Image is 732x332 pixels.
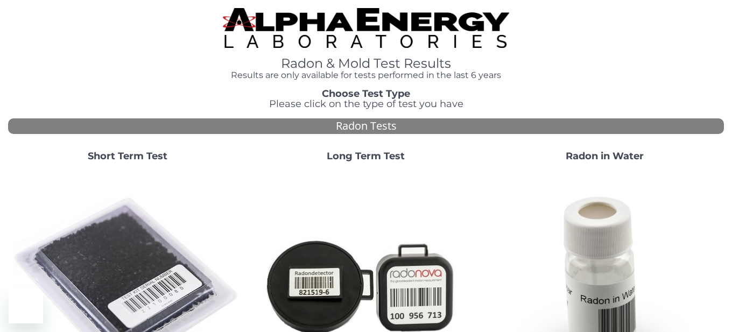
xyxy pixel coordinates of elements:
strong: Radon in Water [566,150,644,162]
strong: Long Term Test [327,150,405,162]
img: TightCrop.jpg [223,8,509,48]
h1: Radon & Mold Test Results [223,56,509,70]
h4: Results are only available for tests performed in the last 6 years [223,70,509,80]
div: Radon Tests [8,118,724,134]
span: Please click on the type of test you have [269,98,463,110]
strong: Short Term Test [88,150,167,162]
iframe: Button to launch messaging window [9,289,43,323]
strong: Choose Test Type [322,88,410,100]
